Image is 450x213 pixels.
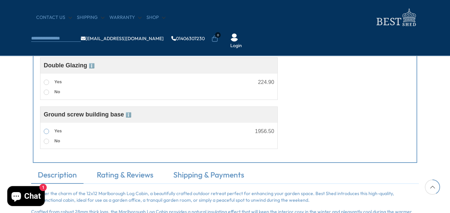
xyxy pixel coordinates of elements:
span: 0 [215,32,221,38]
div: 1956.50 [255,129,274,134]
span: No [54,89,60,94]
span: Yes [54,128,62,133]
span: Ground screw building base [44,111,131,118]
a: Warranty [109,14,141,21]
a: Shipping & Payments [167,170,251,183]
a: Description [31,170,84,183]
img: User Icon [230,34,238,41]
a: Shipping [77,14,104,21]
a: 01406307230 [171,36,205,41]
a: CONTACT US [36,14,72,21]
a: Shop [146,14,165,21]
a: Rating & Reviews [90,170,160,183]
a: [EMAIL_ADDRESS][DOMAIN_NAME] [81,36,164,41]
span: ℹ️ [126,112,131,117]
a: 0 [211,35,218,42]
span: Yes [54,79,62,84]
span: ℹ️ [89,63,94,68]
p: Discover the charm of the 12x12 Marlborough Log Cabin, a beautifully crafted outdoor retreat perf... [31,190,419,203]
img: logo [372,7,419,28]
span: No [54,138,60,143]
span: Double Glazing [44,62,94,69]
div: 224.90 [258,80,274,85]
a: Login [230,42,242,49]
inbox-online-store-chat: Shopify online store chat [5,186,47,208]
